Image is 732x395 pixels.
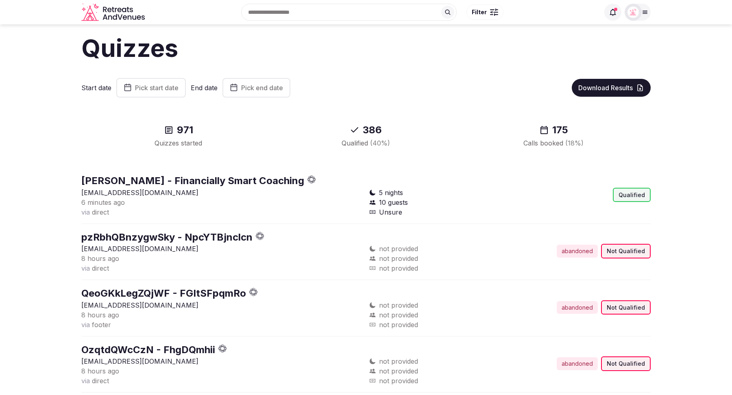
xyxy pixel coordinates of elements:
[81,197,125,207] button: 6 minutes ago
[557,357,598,370] div: abandoned
[81,286,246,300] button: QeoGKkLegZQjWF - FGItSFpqmRo
[578,84,633,92] span: Download Results
[222,78,290,98] button: Pick end date
[94,138,262,148] div: Quizzes started
[379,197,408,207] span: 10 guests
[379,254,418,263] span: not provided
[369,263,507,273] div: not provided
[379,356,418,366] span: not provided
[241,84,283,92] span: Pick end date
[369,376,507,386] div: not provided
[116,78,186,98] button: Pick start date
[81,31,651,65] h1: Quizzes
[81,175,304,187] a: [PERSON_NAME] - Financially Smart Coaching
[81,321,90,329] span: via
[81,300,363,310] p: [EMAIL_ADDRESS][DOMAIN_NAME]
[81,344,215,356] a: OzqtdQWcCzN - FhgDQmhii
[466,4,503,20] button: Filter
[557,301,598,314] div: abandoned
[81,230,253,244] button: pzRbhQBnzygwSky - NpcYTBjnclcn
[81,3,146,22] a: Visit the homepage
[135,84,179,92] span: Pick start date
[81,287,246,299] a: QeoGKkLegZQjWF - FGItSFpqmRo
[81,311,119,319] span: 8 hours ago
[92,208,109,216] span: direct
[470,124,638,137] div: 175
[627,7,639,18] img: Matt Grant Oakes
[81,174,304,188] button: [PERSON_NAME] - Financially Smart Coaching
[601,356,651,371] div: Not Qualified
[81,188,363,197] p: [EMAIL_ADDRESS][DOMAIN_NAME]
[81,3,146,22] svg: Retreats and Venues company logo
[369,320,507,330] div: not provided
[379,310,418,320] span: not provided
[613,188,651,202] div: Qualified
[92,377,109,385] span: direct
[94,124,262,137] div: 971
[557,245,598,258] div: abandoned
[92,321,111,329] span: footer
[81,83,111,92] label: Start date
[81,343,215,357] button: OzqtdQWcCzN - FhgDQmhii
[81,244,363,254] p: [EMAIL_ADDRESS][DOMAIN_NAME]
[92,264,109,272] span: direct
[81,356,363,366] p: [EMAIL_ADDRESS][DOMAIN_NAME]
[472,8,487,16] span: Filter
[81,367,119,375] span: 8 hours ago
[81,377,90,385] span: via
[282,138,450,148] div: Qualified
[470,138,638,148] div: Calls booked
[379,188,403,197] span: 5 nights
[191,83,218,92] label: End date
[379,366,418,376] span: not provided
[282,124,450,137] div: 386
[81,254,119,263] button: 8 hours ago
[565,139,584,147] span: ( 18 %)
[81,254,119,263] span: 8 hours ago
[572,79,651,97] button: Download Results
[81,208,90,216] span: via
[81,310,119,320] button: 8 hours ago
[370,139,390,147] span: ( 40 %)
[81,264,90,272] span: via
[379,300,418,310] span: not provided
[81,366,119,376] button: 8 hours ago
[369,207,507,217] div: Unsure
[81,231,253,243] a: pzRbhQBnzygwSky - NpcYTBjnclcn
[379,244,418,254] span: not provided
[601,244,651,258] div: Not Qualified
[601,300,651,315] div: Not Qualified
